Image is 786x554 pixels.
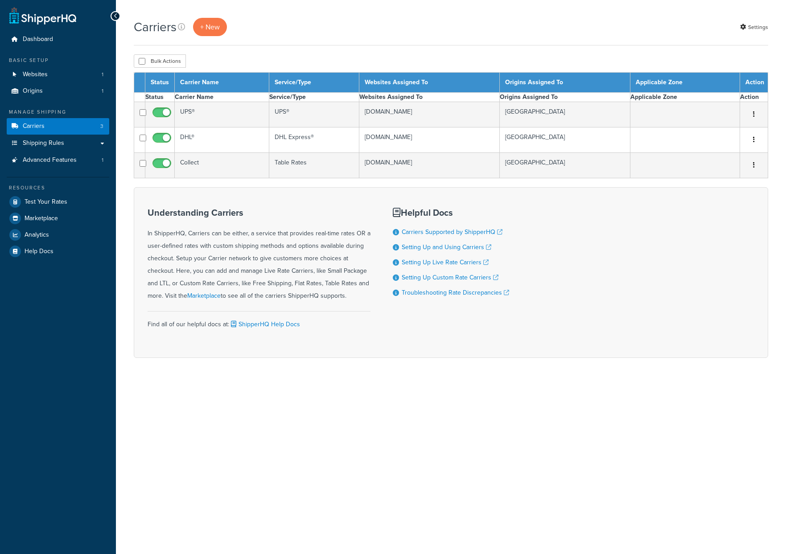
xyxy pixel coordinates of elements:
a: Help Docs [7,243,109,259]
a: Shipping Rules [7,135,109,152]
td: [GEOGRAPHIC_DATA] [500,102,630,127]
span: 1 [102,156,103,164]
td: Table Rates [269,153,359,178]
th: Carrier Name [175,73,269,93]
th: Applicable Zone [630,93,740,102]
h3: Helpful Docs [393,208,509,217]
a: Marketplace [7,210,109,226]
span: Dashboard [23,36,53,43]
td: [GEOGRAPHIC_DATA] [500,127,630,153]
span: Analytics [25,231,49,239]
span: Shipping Rules [23,140,64,147]
div: In ShipperHQ, Carriers can be either, a service that provides real-time rates OR a user-defined r... [148,208,370,302]
div: Resources [7,184,109,192]
th: Status [145,93,175,102]
li: Origins [7,83,109,99]
a: Marketplace [187,291,221,300]
td: [GEOGRAPHIC_DATA] [500,153,630,178]
a: ShipperHQ Home [9,7,76,25]
span: 1 [102,87,103,95]
th: Action [740,93,768,102]
h1: Carriers [134,18,177,36]
a: ShipperHQ Help Docs [229,320,300,329]
a: Carriers Supported by ShipperHQ [402,227,502,237]
a: Carriers 3 [7,118,109,135]
td: [DOMAIN_NAME] [359,102,500,127]
a: Setting Up Custom Rate Carriers [402,273,498,282]
a: Test Your Rates [7,194,109,210]
th: Status [145,73,175,93]
td: UPS® [175,102,269,127]
th: Applicable Zone [630,73,740,93]
span: Test Your Rates [25,198,67,206]
span: Carriers [23,123,45,130]
td: UPS® [269,102,359,127]
th: Origins Assigned To [500,73,630,93]
a: + New [193,18,227,36]
th: Service/Type [269,73,359,93]
a: Setting Up Live Rate Carriers [402,258,489,267]
span: Advanced Features [23,156,77,164]
span: 1 [102,71,103,78]
li: Websites [7,66,109,83]
th: Carrier Name [175,93,269,102]
span: Origins [23,87,43,95]
li: Carriers [7,118,109,135]
th: Origins Assigned To [500,93,630,102]
td: [DOMAIN_NAME] [359,153,500,178]
a: Troubleshooting Rate Discrepancies [402,288,509,297]
h3: Understanding Carriers [148,208,370,217]
div: Find all of our helpful docs at: [148,311,370,331]
span: Websites [23,71,48,78]
li: Advanced Features [7,152,109,168]
a: Websites 1 [7,66,109,83]
span: 3 [100,123,103,130]
span: Help Docs [25,248,53,255]
td: Collect [175,153,269,178]
td: [DOMAIN_NAME] [359,127,500,153]
td: DHL® [175,127,269,153]
td: DHL Express® [269,127,359,153]
div: Manage Shipping [7,108,109,116]
a: Analytics [7,227,109,243]
th: Websites Assigned To [359,93,500,102]
a: Dashboard [7,31,109,48]
a: Origins 1 [7,83,109,99]
a: Settings [740,21,768,33]
th: Action [740,73,768,93]
a: Setting Up and Using Carriers [402,242,491,252]
button: Bulk Actions [134,54,186,68]
th: Websites Assigned To [359,73,500,93]
span: Marketplace [25,215,58,222]
div: Basic Setup [7,57,109,64]
a: Advanced Features 1 [7,152,109,168]
th: Service/Type [269,93,359,102]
